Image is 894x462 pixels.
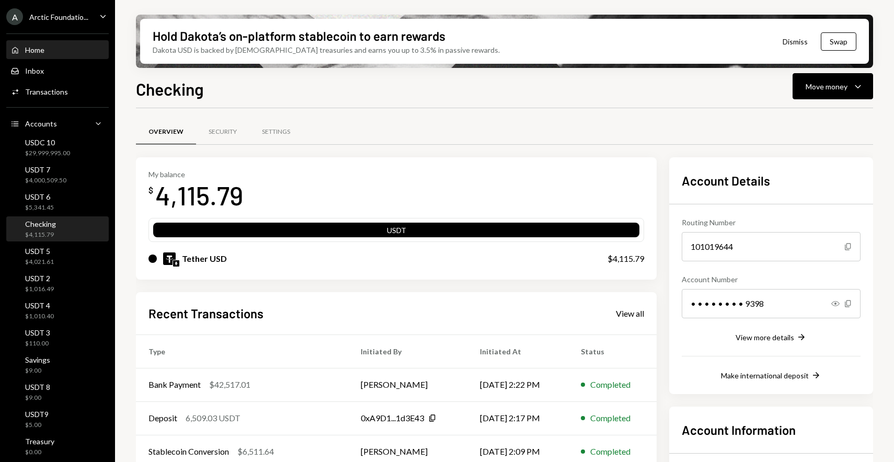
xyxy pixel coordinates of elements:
[736,332,807,343] button: View more details
[590,378,631,391] div: Completed
[237,445,274,458] div: $6,511.64
[682,289,861,318] div: • • • • • • • • 9398
[25,258,54,267] div: $4,021.61
[25,339,50,348] div: $110.00
[616,307,644,319] a: View all
[25,66,44,75] div: Inbox
[25,45,44,54] div: Home
[608,252,644,265] div: $4,115.79
[136,334,348,368] th: Type
[182,252,227,265] div: Tether USD
[25,301,54,310] div: USDT 4
[25,421,49,430] div: $5.00
[25,312,54,321] div: $1,010.40
[6,189,109,214] a: USDT 6$5,341.45
[6,114,109,133] a: Accounts
[186,412,240,424] div: 6,509.03 USDT
[6,352,109,377] a: Savings$9.00
[153,225,639,239] div: USDT
[25,285,54,294] div: $1,016.49
[616,308,644,319] div: View all
[682,172,861,189] h2: Account Details
[148,170,243,179] div: My balance
[163,252,176,265] img: USDT
[682,232,861,261] div: 101019644
[590,445,631,458] div: Completed
[25,410,49,419] div: USDT9
[682,274,861,285] div: Account Number
[155,179,243,212] div: 4,115.79
[25,274,54,283] div: USDT 2
[25,366,50,375] div: $9.00
[262,128,290,136] div: Settings
[6,244,109,269] a: USDT 5$4,021.61
[153,27,445,44] div: Hold Dakota’s on-platform stablecoin to earn rewards
[25,203,54,212] div: $5,341.45
[25,448,54,457] div: $0.00
[148,128,184,136] div: Overview
[136,78,204,99] h1: Checking
[25,149,70,158] div: $29,999,995.00
[173,260,179,267] img: ethereum-mainnet
[148,305,263,322] h2: Recent Transactions
[25,383,50,391] div: USDT 8
[682,217,861,228] div: Routing Number
[806,81,847,92] div: Move money
[249,119,303,145] a: Settings
[209,128,237,136] div: Security
[25,220,56,228] div: Checking
[148,185,153,195] div: $
[153,44,500,55] div: Dakota USD is backed by [DEMOGRAPHIC_DATA] treasuries and earns you up to 3.5% in passive rewards.
[467,401,569,435] td: [DATE] 2:17 PM
[25,176,66,185] div: $4,000,509.50
[25,437,54,446] div: Treasury
[148,445,229,458] div: Stablecoin Conversion
[209,378,250,391] div: $42,517.01
[136,119,196,145] a: Overview
[467,334,569,368] th: Initiated At
[6,271,109,296] a: USDT 2$1,016.49
[6,216,109,241] a: Checking$4,115.79
[6,325,109,350] a: USDT 3$110.00
[348,368,467,401] td: [PERSON_NAME]
[6,61,109,80] a: Inbox
[25,328,50,337] div: USDT 3
[6,8,23,25] div: A
[590,412,631,424] div: Completed
[6,162,109,187] a: USDT 7$4,000,509.50
[793,73,873,99] button: Move money
[6,434,109,459] a: Treasury$0.00
[25,119,57,128] div: Accounts
[25,355,50,364] div: Savings
[6,135,109,160] a: USDC 10$29,999,995.00
[821,32,856,51] button: Swap
[6,82,109,101] a: Transactions
[6,40,109,59] a: Home
[721,371,809,380] div: Make international deposit
[6,407,109,432] a: USDT9$5.00
[25,165,66,174] div: USDT 7
[148,378,201,391] div: Bank Payment
[25,230,56,239] div: $4,115.79
[467,368,569,401] td: [DATE] 2:22 PM
[736,333,794,342] div: View more details
[770,29,821,54] button: Dismiss
[361,412,424,424] div: 0xA9D1...1d3E43
[196,119,249,145] a: Security
[25,138,70,147] div: USDC 10
[25,192,54,201] div: USDT 6
[568,334,657,368] th: Status
[29,13,88,21] div: Arctic Foundatio...
[25,247,54,256] div: USDT 5
[682,421,861,438] h2: Account Information
[721,370,821,382] button: Make international deposit
[348,334,467,368] th: Initiated By
[6,379,109,405] a: USDT 8$9.00
[6,298,109,323] a: USDT 4$1,010.40
[25,87,68,96] div: Transactions
[25,394,50,402] div: $9.00
[148,412,177,424] div: Deposit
